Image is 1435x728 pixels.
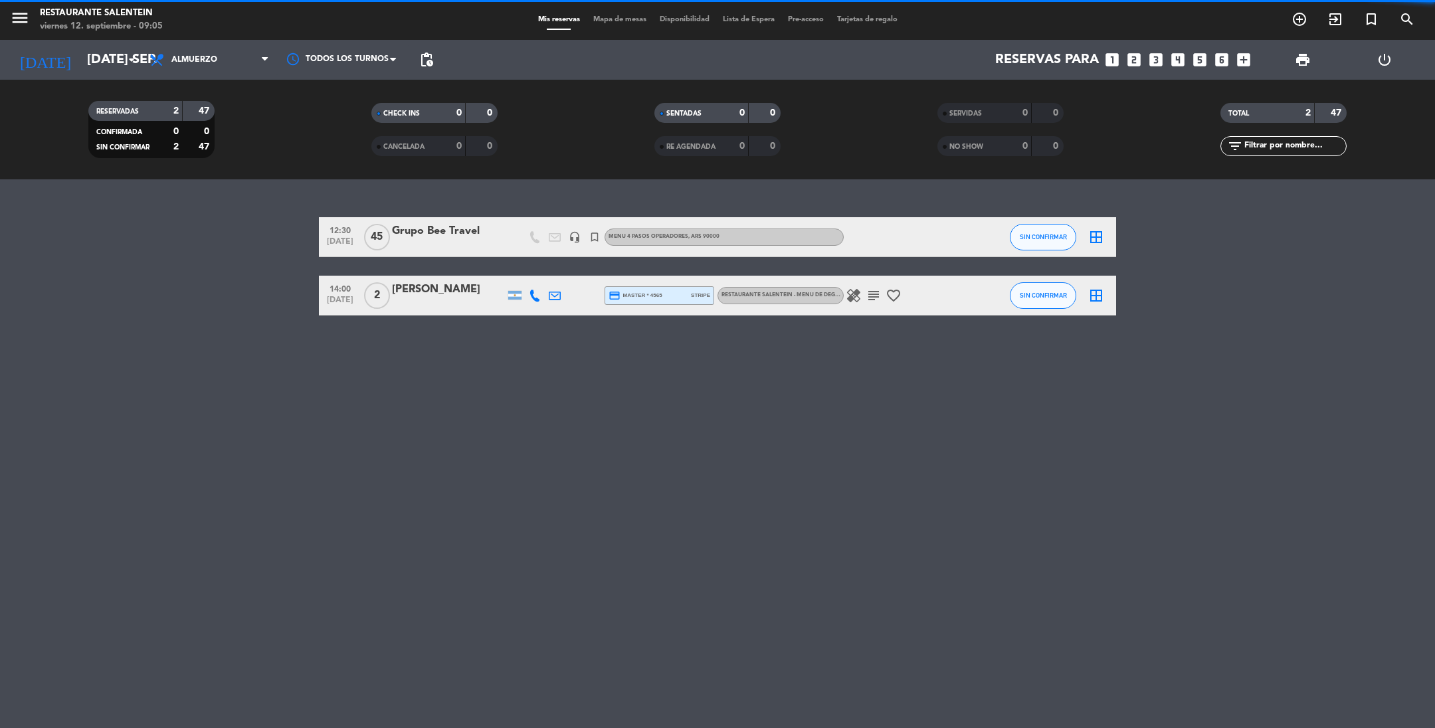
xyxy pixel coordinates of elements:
div: LOG OUT [1343,40,1425,80]
strong: 47 [1331,108,1344,118]
button: menu [10,8,30,33]
strong: 0 [456,141,462,151]
i: filter_list [1227,138,1243,154]
div: Grupo Bee Travel [392,223,505,240]
i: power_settings_new [1377,52,1392,68]
div: Restaurante Salentein [40,7,163,20]
span: 12:30 [324,222,357,237]
span: Reservas para [995,52,1099,68]
div: [PERSON_NAME] [392,281,505,298]
strong: 0 [173,127,179,136]
span: RE AGENDADA [666,143,716,150]
span: CHECK INS [383,110,420,117]
i: border_all [1088,288,1104,304]
i: looks_3 [1147,51,1165,68]
span: SIN CONFIRMAR [96,144,149,151]
span: Almuerzo [171,55,217,64]
span: Pre-acceso [781,16,830,23]
span: CANCELADA [383,143,425,150]
strong: 0 [487,141,495,151]
i: healing [846,288,862,304]
span: RESTAURANTE SALENTEIN - Menu de Degustación 7 pasos [721,292,887,298]
button: SIN CONFIRMAR [1010,224,1076,250]
span: [DATE] [324,296,357,311]
span: print [1295,52,1311,68]
i: arrow_drop_down [124,52,140,68]
span: stripe [691,291,710,300]
i: border_all [1088,229,1104,245]
span: master * 4565 [609,290,662,302]
strong: 2 [1305,108,1311,118]
i: menu [10,8,30,28]
strong: 0 [456,108,462,118]
span: Mapa de mesas [587,16,653,23]
i: search [1399,11,1415,27]
strong: 2 [173,142,179,151]
span: SIN CONFIRMAR [1020,292,1067,299]
strong: 2 [173,106,179,116]
span: RESERVADAS [96,108,139,115]
span: CONFIRMADA [96,129,142,136]
i: favorite_border [886,288,902,304]
strong: 0 [1022,141,1028,151]
i: looks_two [1125,51,1143,68]
div: viernes 12. septiembre - 09:05 [40,20,163,33]
span: Disponibilidad [653,16,716,23]
span: NO SHOW [949,143,983,150]
strong: 0 [739,108,745,118]
span: 14:00 [324,280,357,296]
span: Lista de Espera [716,16,781,23]
strong: 47 [199,106,212,116]
i: looks_4 [1169,51,1187,68]
i: turned_in_not [1363,11,1379,27]
i: credit_card [609,290,621,302]
span: 45 [364,224,390,250]
i: turned_in_not [589,231,601,243]
strong: 0 [1022,108,1028,118]
span: , ARS 90000 [688,234,719,239]
span: Menu 4 pasos operadores [609,234,719,239]
span: Mis reservas [531,16,587,23]
i: exit_to_app [1327,11,1343,27]
span: SENTADAS [666,110,702,117]
i: add_circle_outline [1291,11,1307,27]
i: looks_5 [1191,51,1208,68]
strong: 0 [770,108,778,118]
strong: 0 [204,127,212,136]
span: Tarjetas de regalo [830,16,904,23]
i: [DATE] [10,45,80,74]
span: pending_actions [419,52,434,68]
i: looks_6 [1213,51,1230,68]
strong: 0 [487,108,495,118]
i: add_box [1235,51,1252,68]
span: TOTAL [1228,110,1249,117]
button: SIN CONFIRMAR [1010,282,1076,309]
strong: 0 [1053,141,1061,151]
span: [DATE] [324,237,357,252]
i: subject [866,288,882,304]
i: looks_one [1103,51,1121,68]
input: Filtrar por nombre... [1243,139,1346,153]
strong: 47 [199,142,212,151]
i: headset_mic [569,231,581,243]
strong: 0 [1053,108,1061,118]
span: 2 [364,282,390,309]
span: SIN CONFIRMAR [1020,233,1067,240]
span: SERVIDAS [949,110,982,117]
strong: 0 [739,141,745,151]
strong: 0 [770,141,778,151]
